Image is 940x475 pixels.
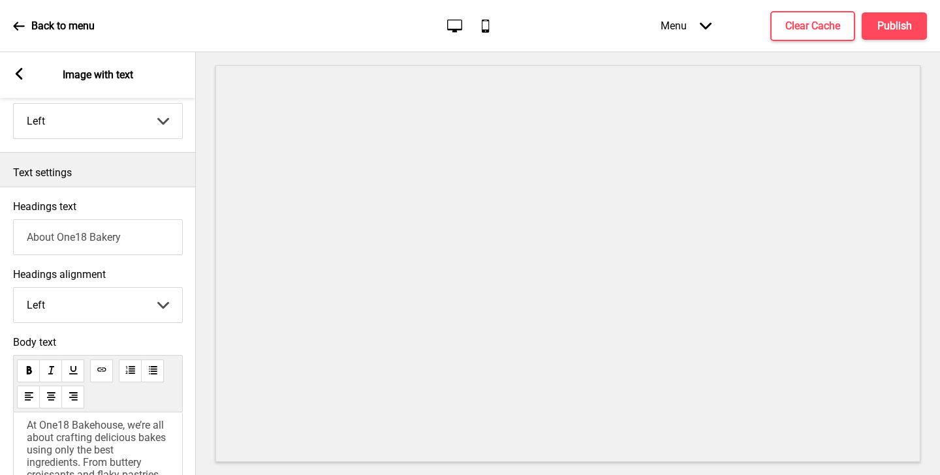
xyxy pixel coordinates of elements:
button: Publish [862,12,927,40]
button: orderedList [119,360,142,382]
button: alignCenter [39,386,62,408]
p: Image with text [63,68,133,82]
h4: Publish [877,19,912,33]
label: Headings text [13,200,76,213]
p: Back to menu [31,19,95,33]
button: italic [39,360,62,382]
button: underline [61,360,84,382]
span: Body text [13,336,183,348]
button: link [90,360,113,382]
button: unorderedList [141,360,164,382]
a: Back to menu [13,8,95,44]
label: Headings alignment [13,268,183,281]
button: alignRight [61,386,84,408]
button: alignLeft [17,386,40,408]
p: Text settings [13,166,183,180]
button: Clear Cache [770,11,855,41]
button: bold [17,360,40,382]
div: Menu [648,7,725,45]
h4: Clear Cache [785,19,840,33]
